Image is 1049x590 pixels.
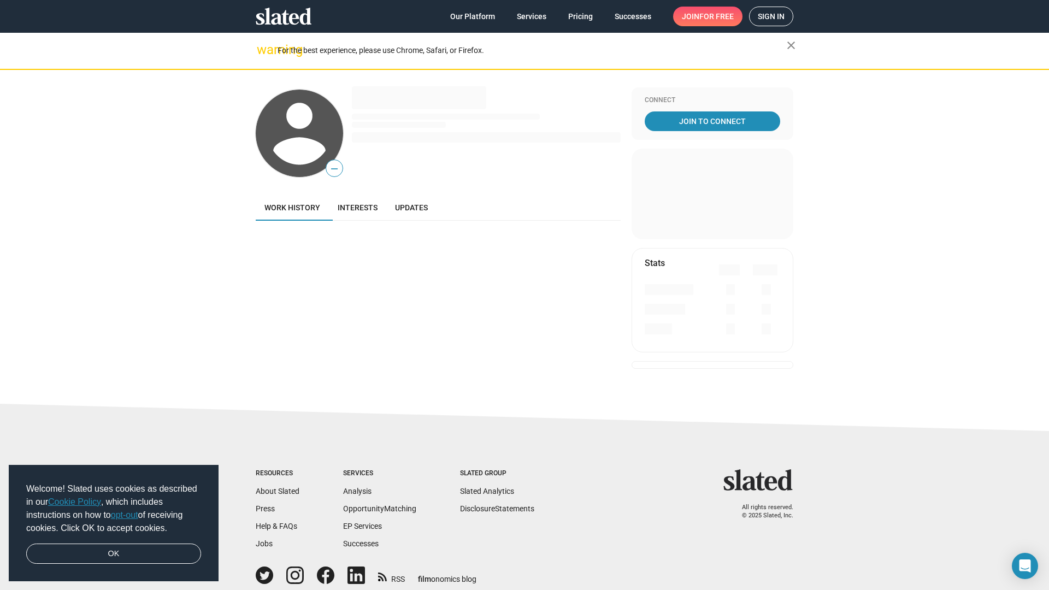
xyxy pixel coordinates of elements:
[749,7,793,26] a: Sign in
[326,162,343,176] span: —
[682,7,734,26] span: Join
[256,487,299,495] a: About Slated
[256,504,275,513] a: Press
[460,469,534,478] div: Slated Group
[785,39,798,52] mat-icon: close
[647,111,778,131] span: Join To Connect
[343,469,416,478] div: Services
[343,487,372,495] a: Analysis
[9,465,219,582] div: cookieconsent
[257,43,270,56] mat-icon: warning
[699,7,734,26] span: for free
[111,510,138,520] a: opt-out
[343,522,382,530] a: EP Services
[278,43,787,58] div: For the best experience, please use Chrome, Safari, or Firefox.
[441,7,504,26] a: Our Platform
[343,539,379,548] a: Successes
[508,7,555,26] a: Services
[329,194,386,221] a: Interests
[26,544,201,564] a: dismiss cookie message
[758,7,785,26] span: Sign in
[378,568,405,585] a: RSS
[559,7,602,26] a: Pricing
[418,565,476,585] a: filmonomics blog
[673,7,742,26] a: Joinfor free
[450,7,495,26] span: Our Platform
[395,203,428,212] span: Updates
[48,497,101,506] a: Cookie Policy
[606,7,660,26] a: Successes
[264,203,320,212] span: Work history
[386,194,437,221] a: Updates
[256,194,329,221] a: Work history
[418,575,431,583] span: film
[343,504,416,513] a: OpportunityMatching
[26,482,201,535] span: Welcome! Slated uses cookies as described in our , which includes instructions on how to of recei...
[460,504,534,513] a: DisclosureStatements
[645,257,665,269] mat-card-title: Stats
[1012,553,1038,579] div: Open Intercom Messenger
[730,504,793,520] p: All rights reserved. © 2025 Slated, Inc.
[338,203,378,212] span: Interests
[460,487,514,495] a: Slated Analytics
[615,7,651,26] span: Successes
[517,7,546,26] span: Services
[256,539,273,548] a: Jobs
[256,522,297,530] a: Help & FAQs
[645,96,780,105] div: Connect
[645,111,780,131] a: Join To Connect
[256,469,299,478] div: Resources
[568,7,593,26] span: Pricing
